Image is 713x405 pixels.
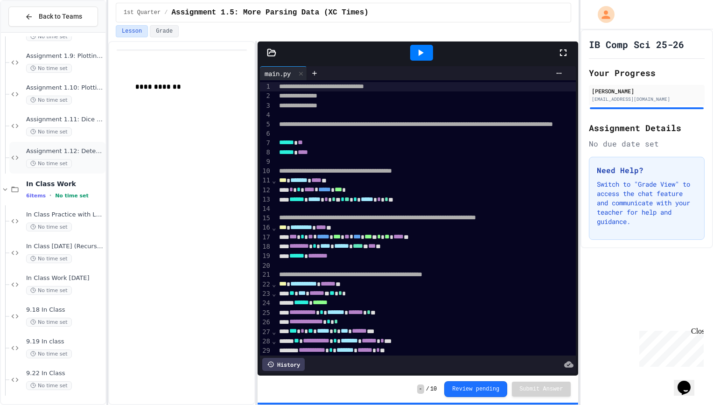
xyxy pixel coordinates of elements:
[589,38,684,51] h1: IB Comp Sci 25-26
[260,91,272,101] div: 2
[519,385,563,393] span: Submit Answer
[26,349,72,358] span: No time set
[260,82,272,91] div: 1
[260,346,272,356] div: 29
[4,4,64,59] div: Chat with us now!Close
[26,370,104,377] span: 9.22 In Class
[597,180,697,226] p: Switch to "Grade View" to access the chat feature and communicate with your teacher for help and ...
[592,96,702,103] div: [EMAIL_ADDRESS][DOMAIN_NAME]
[260,214,272,223] div: 15
[260,308,272,318] div: 25
[674,368,704,396] iframe: chat widget
[444,381,507,397] button: Review pending
[260,251,272,261] div: 19
[260,280,272,289] div: 22
[589,66,705,79] h2: Your Progress
[124,9,161,16] span: 1st Quarter
[55,193,89,199] span: No time set
[272,280,276,288] span: Fold line
[26,127,72,136] span: No time set
[260,111,272,120] div: 4
[116,25,148,37] button: Lesson
[589,138,705,149] div: No due date set
[26,381,72,390] span: No time set
[8,7,98,27] button: Back to Teams
[26,286,72,295] span: No time set
[597,165,697,176] h3: Need Help?
[26,223,72,231] span: No time set
[39,12,82,21] span: Back to Teams
[260,299,272,308] div: 24
[260,66,307,80] div: main.py
[260,270,272,279] div: 21
[430,385,437,393] span: 10
[26,96,72,105] span: No time set
[260,242,272,251] div: 18
[26,84,104,92] span: Assignment 1.10: Plotting with Python
[636,327,704,367] iframe: chat widget
[260,157,272,167] div: 9
[272,337,276,345] span: Fold line
[272,290,276,297] span: Fold line
[260,101,272,111] div: 3
[426,385,429,393] span: /
[262,358,305,371] div: History
[150,25,179,37] button: Grade
[592,87,702,95] div: [PERSON_NAME]
[26,193,46,199] span: 6 items
[260,328,272,337] div: 27
[272,224,276,231] span: Fold line
[588,4,617,25] div: My Account
[512,382,571,397] button: Submit Answer
[260,148,272,157] div: 8
[272,328,276,335] span: Fold line
[26,243,104,251] span: In Class [DATE] (Recursion)
[26,64,72,73] span: No time set
[260,120,272,129] div: 5
[260,139,272,148] div: 7
[260,69,295,78] div: main.py
[26,274,104,282] span: In Class Work [DATE]
[260,223,272,232] div: 16
[260,204,272,214] div: 14
[49,192,51,199] span: •
[260,195,272,204] div: 13
[164,9,168,16] span: /
[417,384,424,394] span: -
[26,147,104,155] span: Assignment 1.12: Determine Dice Probabilities via Loops
[260,233,272,242] div: 17
[260,167,272,176] div: 10
[26,180,104,188] span: In Class Work
[26,32,72,41] span: No time set
[26,338,104,346] span: 9.19 In class
[260,289,272,299] div: 23
[589,121,705,134] h2: Assignment Details
[171,7,368,18] span: Assignment 1.5: More Parsing Data (XC Times)
[260,176,272,185] div: 11
[26,159,72,168] span: No time set
[260,337,272,346] div: 28
[26,318,72,327] span: No time set
[260,318,272,327] div: 26
[26,52,104,60] span: Assignment 1.9: Plotting Random Points
[26,211,104,219] span: In Class Practice with Lists, [DATE]
[260,129,272,139] div: 6
[260,186,272,195] div: 12
[260,261,272,271] div: 20
[26,306,104,314] span: 9.18 In Class
[272,177,276,184] span: Fold line
[26,116,104,124] span: Assignment 1.11: Dice Probabilities via Monte Carlo Methods
[26,254,72,263] span: No time set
